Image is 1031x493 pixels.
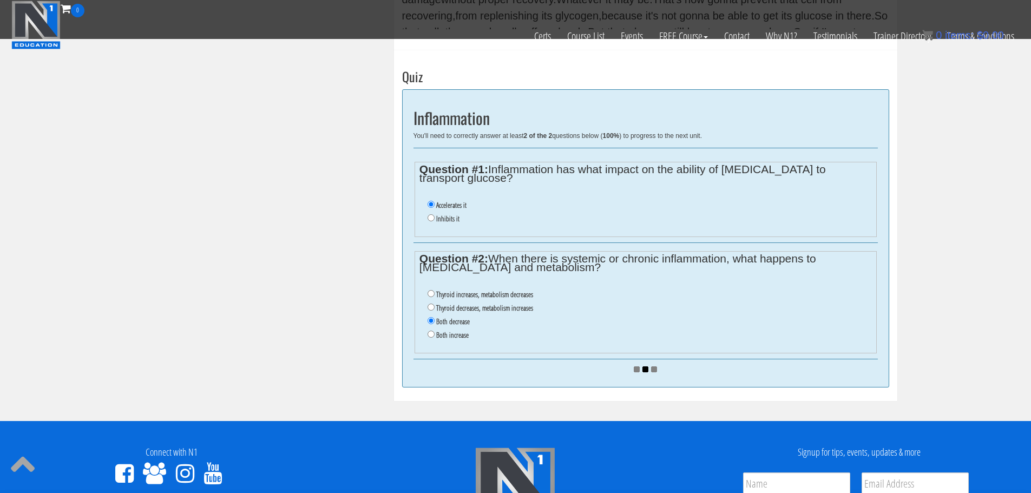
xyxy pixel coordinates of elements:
[61,1,84,16] a: 0
[436,214,459,223] label: Inhibits it
[559,17,613,55] a: Course List
[695,447,1023,458] h4: Signup for tips, events, updates & more
[419,165,871,182] legend: Inflammation has what impact on the ability of [MEDICAL_DATA] to transport glucose?
[11,1,61,49] img: n1-education
[419,252,488,265] strong: Question #2:
[436,201,467,209] label: Accelerates it
[71,4,84,17] span: 0
[402,69,889,83] h3: Quiz
[977,29,983,41] span: $
[413,132,878,140] div: You'll need to correctly answer at least questions below ( ) to progress to the next unit.
[945,29,974,41] span: items:
[922,30,933,41] img: icon11.png
[716,17,758,55] a: Contact
[419,163,488,175] strong: Question #1:
[939,17,1022,55] a: Terms & Conditions
[8,447,336,458] h4: Connect with N1
[413,109,878,127] h2: Inflammation
[523,132,552,140] b: 2 of the 2
[603,132,620,140] b: 100%
[922,29,1004,41] a: 0 items: $0.00
[936,29,942,41] span: 0
[977,29,1004,41] bdi: 0.00
[613,17,651,55] a: Events
[436,304,533,312] label: Thyroid decreases, metabolism increases
[436,317,470,326] label: Both decrease
[526,17,559,55] a: Certs
[865,17,939,55] a: Trainer Directory
[651,17,716,55] a: FREE Course
[634,366,657,372] img: ajax_loader.gif
[419,254,871,272] legend: When there is systemic or chronic inflammation, what happens to [MEDICAL_DATA] and metabolism?
[436,290,533,299] label: Thyroid increases, metabolism decreases
[805,17,865,55] a: Testimonials
[436,331,469,339] label: Both increase
[758,17,805,55] a: Why N1?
